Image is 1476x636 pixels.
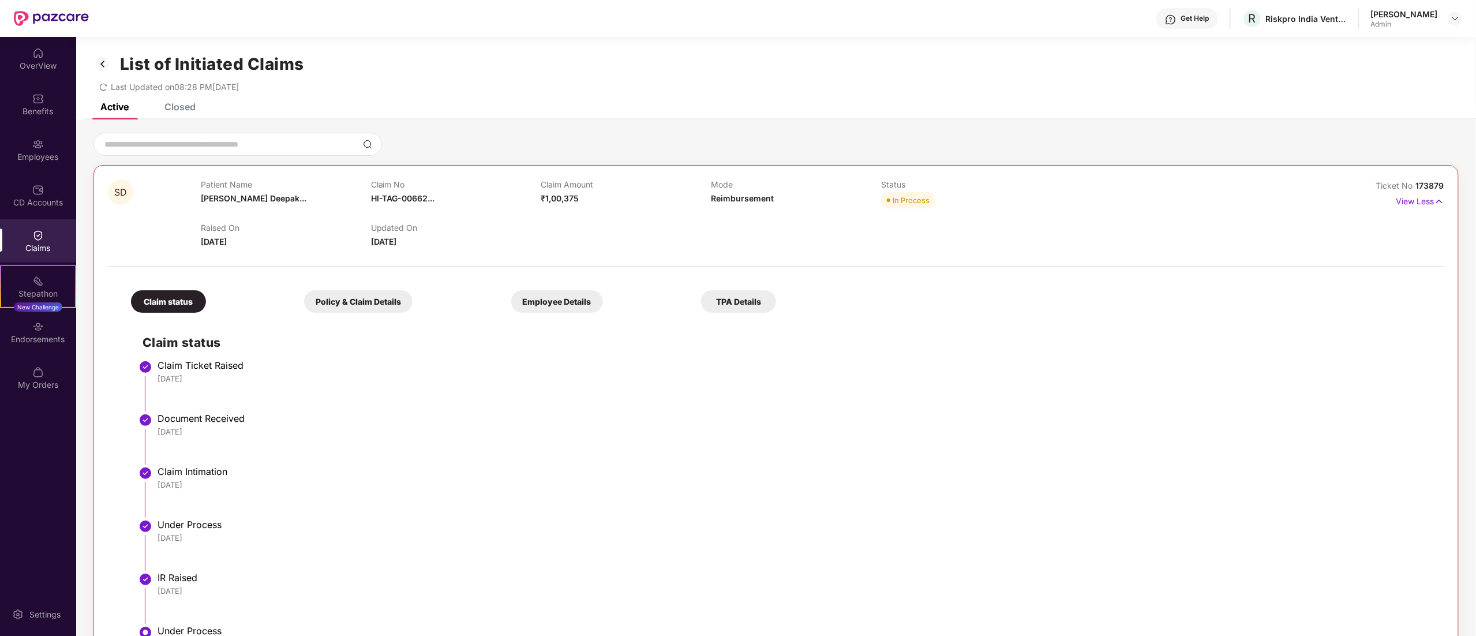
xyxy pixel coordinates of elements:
[1165,14,1177,25] img: svg+xml;base64,PHN2ZyBpZD0iSGVscC0zMngzMiIgeG1sbnM9Imh0dHA6Ly93d3cudzMub3JnLzIwMDAvc3ZnIiB3aWR0aD...
[541,193,579,203] span: ₹1,00,375
[138,413,152,427] img: svg+xml;base64,PHN2ZyBpZD0iU3RlcC1Eb25lLTMyeDMyIiB4bWxucz0iaHR0cDovL3d3dy53My5vcmcvMjAwMC9zdmciIH...
[371,237,397,246] span: [DATE]
[99,82,107,92] span: redo
[1434,195,1444,208] img: svg+xml;base64,PHN2ZyB4bWxucz0iaHR0cDovL3d3dy53My5vcmcvMjAwMC9zdmciIHdpZHRoPSIxNyIgaGVpZ2h0PSIxNy...
[201,223,371,233] p: Raised On
[32,321,44,332] img: svg+xml;base64,PHN2ZyBpZD0iRW5kb3JzZW1lbnRzIiB4bWxucz0iaHR0cDovL3d3dy53My5vcmcvMjAwMC9zdmciIHdpZH...
[26,609,64,620] div: Settings
[164,101,196,113] div: Closed
[158,519,1433,530] div: Under Process
[1371,20,1438,29] div: Admin
[158,586,1433,596] div: [DATE]
[371,179,541,189] p: Claim No
[201,237,227,246] span: [DATE]
[1416,181,1444,190] span: 173879
[32,230,44,241] img: svg+xml;base64,PHN2ZyBpZD0iQ2xhaW0iIHhtbG5zPSJodHRwOi8vd3d3LnczLm9yZy8yMDAwL3N2ZyIgd2lkdGg9IjIwIi...
[32,184,44,196] img: svg+xml;base64,PHN2ZyBpZD0iQ0RfQWNjb3VudHMiIGRhdGEtbmFtZT0iQ0QgQWNjb3VudHMiIHhtbG5zPSJodHRwOi8vd3...
[711,179,881,189] p: Mode
[1376,181,1416,190] span: Ticket No
[32,139,44,150] img: svg+xml;base64,PHN2ZyBpZD0iRW1wbG95ZWVzIiB4bWxucz0iaHR0cDovL3d3dy53My5vcmcvMjAwMC9zdmciIHdpZHRoPS...
[201,193,306,203] span: [PERSON_NAME] Deepak...
[363,140,372,149] img: svg+xml;base64,PHN2ZyBpZD0iU2VhcmNoLTMyeDMyIiB4bWxucz0iaHR0cDovL3d3dy53My5vcmcvMjAwMC9zdmciIHdpZH...
[138,360,152,374] img: svg+xml;base64,PHN2ZyBpZD0iU3RlcC1Eb25lLTMyeDMyIiB4bWxucz0iaHR0cDovL3d3dy53My5vcmcvMjAwMC9zdmciIH...
[158,360,1433,371] div: Claim Ticket Raised
[711,193,774,203] span: Reimbursement
[893,194,930,206] div: In Process
[32,366,44,378] img: svg+xml;base64,PHN2ZyBpZD0iTXlfT3JkZXJzIiBkYXRhLW5hbWU9Ik15IE9yZGVycyIgeG1sbnM9Imh0dHA6Ly93d3cudz...
[158,480,1433,490] div: [DATE]
[131,290,206,313] div: Claim status
[158,466,1433,477] div: Claim Intimation
[158,427,1433,437] div: [DATE]
[158,373,1433,384] div: [DATE]
[12,609,24,620] img: svg+xml;base64,PHN2ZyBpZD0iU2V0dGluZy0yMHgyMCIgeG1sbnM9Imh0dHA6Ly93d3cudzMub3JnLzIwMDAvc3ZnIiB3aW...
[158,572,1433,583] div: IR Raised
[158,413,1433,424] div: Document Received
[138,466,152,480] img: svg+xml;base64,PHN2ZyBpZD0iU3RlcC1Eb25lLTMyeDMyIiB4bWxucz0iaHR0cDovL3d3dy53My5vcmcvMjAwMC9zdmciIH...
[138,573,152,586] img: svg+xml;base64,PHN2ZyBpZD0iU3RlcC1Eb25lLTMyeDMyIiB4bWxucz0iaHR0cDovL3d3dy53My5vcmcvMjAwMC9zdmciIH...
[32,47,44,59] img: svg+xml;base64,PHN2ZyBpZD0iSG9tZSIgeG1sbnM9Imh0dHA6Ly93d3cudzMub3JnLzIwMDAvc3ZnIiB3aWR0aD0iMjAiIG...
[32,275,44,287] img: svg+xml;base64,PHN2ZyB4bWxucz0iaHR0cDovL3d3dy53My5vcmcvMjAwMC9zdmciIHdpZHRoPSIyMSIgaGVpZ2h0PSIyMC...
[1,288,75,300] div: Stepathon
[1181,14,1209,23] div: Get Help
[881,179,1051,189] p: Status
[371,193,435,203] span: HI-TAG-00662...
[701,290,776,313] div: TPA Details
[143,333,1433,352] h2: Claim status
[138,519,152,533] img: svg+xml;base64,PHN2ZyBpZD0iU3RlcC1Eb25lLTMyeDMyIiB4bWxucz0iaHR0cDovL3d3dy53My5vcmcvMjAwMC9zdmciIH...
[304,290,413,313] div: Policy & Claim Details
[158,533,1433,543] div: [DATE]
[1396,192,1444,208] p: View Less
[14,11,89,26] img: New Pazcare Logo
[100,101,129,113] div: Active
[201,179,371,189] p: Patient Name
[511,290,603,313] div: Employee Details
[1249,12,1256,25] span: R
[32,93,44,104] img: svg+xml;base64,PHN2ZyBpZD0iQmVuZWZpdHMiIHhtbG5zPSJodHRwOi8vd3d3LnczLm9yZy8yMDAwL3N2ZyIgd2lkdGg9Ij...
[1451,14,1460,23] img: svg+xml;base64,PHN2ZyBpZD0iRHJvcGRvd24tMzJ4MzIiIHhtbG5zPSJodHRwOi8vd3d3LnczLm9yZy8yMDAwL3N2ZyIgd2...
[1371,9,1438,20] div: [PERSON_NAME]
[1266,13,1347,24] div: Riskpro India Ventures Private Limited
[114,188,127,197] span: SD
[93,54,112,74] img: svg+xml;base64,PHN2ZyB3aWR0aD0iMzIiIGhlaWdodD0iMzIiIHZpZXdCb3g9IjAgMCAzMiAzMiIgZmlsbD0ibm9uZSIgeG...
[371,223,541,233] p: Updated On
[120,54,304,74] h1: List of Initiated Claims
[111,82,239,92] span: Last Updated on 08:28 PM[DATE]
[541,179,711,189] p: Claim Amount
[14,302,62,312] div: New Challenge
